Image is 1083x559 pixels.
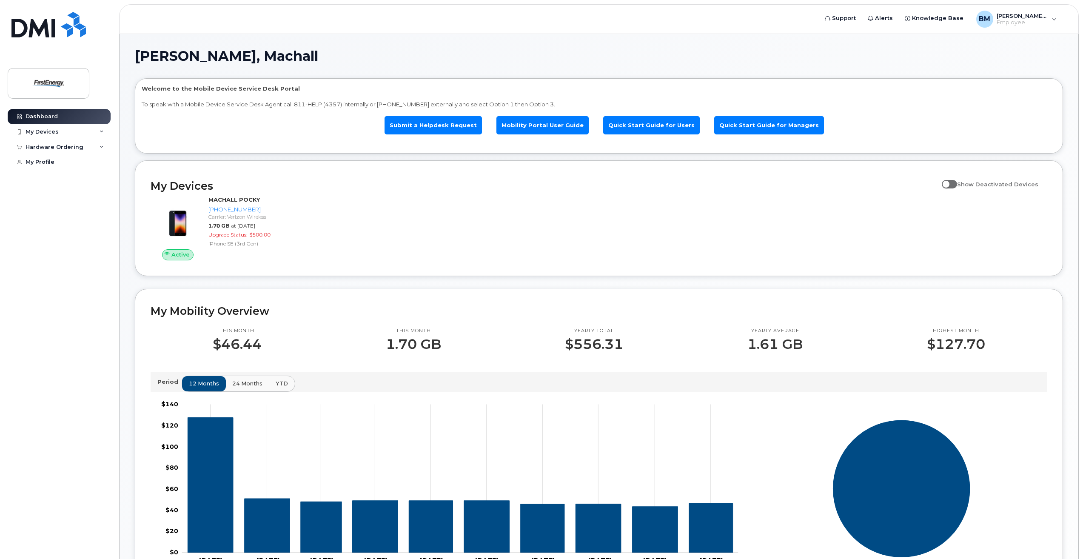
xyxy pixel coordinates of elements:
div: iPhone SE (3rd Gen) [208,240,364,247]
a: ActiveMACHALL POCKY[PHONE_NUMBER]Carrier: Verizon Wireless1.70 GBat [DATE]Upgrade Status:$500.00i... [151,196,367,260]
p: Welcome to the Mobile Device Service Desk Portal [142,85,1056,93]
tspan: $0 [170,549,178,556]
p: Yearly total [565,328,623,334]
span: Upgrade Status: [208,231,248,238]
p: 1.61 GB [747,337,803,352]
span: 24 months [232,379,262,388]
p: 1.70 GB [386,337,441,352]
a: Quick Start Guide for Managers [714,116,824,134]
img: image20231002-3703462-1angbar.jpeg [157,200,198,241]
tspan: $120 [161,422,178,429]
a: Mobility Portal User Guide [496,116,589,134]
span: 1.70 GB [208,222,229,229]
span: YTD [276,379,288,388]
tspan: $60 [165,485,178,493]
tspan: $80 [165,464,178,472]
tspan: $100 [161,443,178,451]
p: This month [213,328,262,334]
g: Series [832,420,971,558]
g: 724-769-7158 [188,418,733,553]
span: Active [171,251,190,259]
span: at [DATE] [231,222,255,229]
h2: My Devices [151,180,938,192]
p: To speak with a Mobile Device Service Desk Agent call 811-HELP (4357) internally or [PHONE_NUMBER... [142,100,1056,108]
input: Show Deactivated Devices [942,176,949,183]
p: Yearly average [747,328,803,334]
div: Carrier: Verizon Wireless [208,213,364,220]
span: [PERSON_NAME], Machall [135,50,318,63]
a: Quick Start Guide for Users [603,116,700,134]
div: [PHONE_NUMBER] [208,205,364,214]
tspan: $140 [161,401,178,408]
p: $127.70 [927,337,985,352]
p: Period [157,378,182,386]
tspan: $20 [165,528,178,535]
p: Highest month [927,328,985,334]
span: Show Deactivated Devices [957,181,1038,188]
h2: My Mobility Overview [151,305,1047,317]
span: $500.00 [249,231,271,238]
p: This month [386,328,441,334]
iframe: Messenger Launcher [1046,522,1077,553]
strong: MACHALL POCKY [208,196,260,203]
a: Submit a Helpdesk Request [385,116,482,134]
p: $556.31 [565,337,623,352]
p: $46.44 [213,337,262,352]
tspan: $40 [165,506,178,514]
